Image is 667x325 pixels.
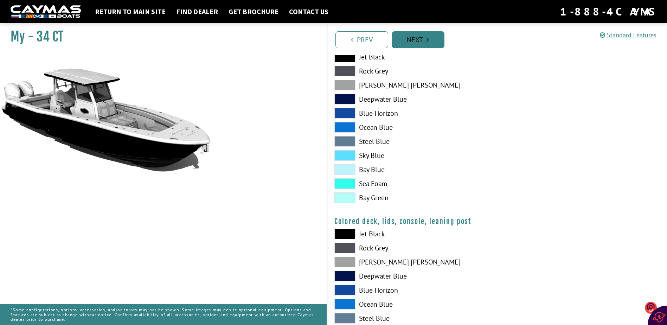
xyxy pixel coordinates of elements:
label: Sky Blue [334,150,490,161]
p: *Some configurations, options, accessories, and/or colors may not be shown. Some images may depic... [11,304,316,325]
img: o1IwAAAABJRU5ErkJggg== [645,301,657,314]
label: Steel Blue [334,313,490,324]
a: Find Dealer [173,7,222,16]
label: Rock Grey [334,243,490,253]
label: Deepwater Blue [334,271,490,281]
h4: Colored deck, lids, console, leaning post [334,217,660,226]
label: [PERSON_NAME] [PERSON_NAME] [334,257,490,267]
label: Jet Black [334,229,490,239]
a: Contact Us [286,7,332,16]
label: Bay Blue [334,164,490,175]
label: Ocean Blue [334,122,490,133]
label: Blue Horizon [334,285,490,295]
img: white-logo-c9c8dbefe5ff5ceceb0f0178aa75bf4bb51f6bca0971e226c86eb53dfe498488.png [11,5,81,18]
h1: My - 34 CT [11,29,309,45]
label: Steel Blue [334,136,490,147]
label: Jet Black [334,52,490,62]
a: Next [392,31,444,48]
a: Prev [335,31,388,48]
label: [PERSON_NAME] [PERSON_NAME] [334,80,490,90]
a: Return to main site [91,7,169,16]
label: Deepwater Blue [334,94,490,104]
a: Get Brochure [225,7,282,16]
label: Bay Green [334,192,490,203]
div: 1-888-4CAYMAS [560,4,656,19]
label: Blue Horizon [334,108,490,119]
label: Rock Grey [334,66,490,76]
a: Standard Features [600,31,656,39]
label: Ocean Blue [334,299,490,310]
label: Sea Foam [334,178,490,189]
